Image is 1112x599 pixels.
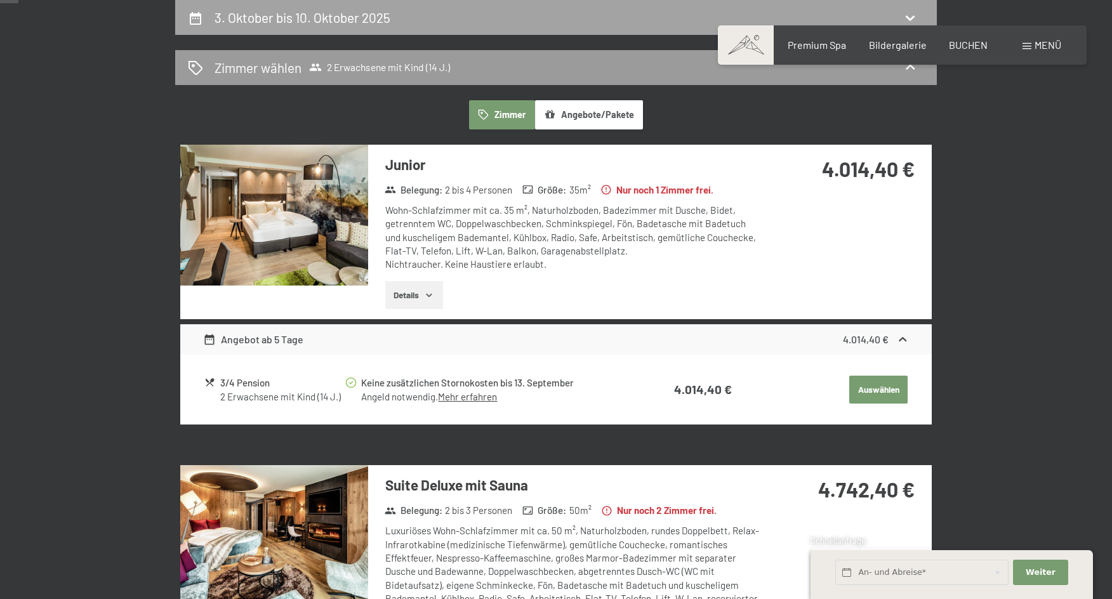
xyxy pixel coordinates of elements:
button: Details [385,281,443,309]
div: Wohn-Schlafzimmer mit ca. 35 m², Naturholzboden, Badezimmer mit Dusche, Bidet, getrenntem WC, Dop... [385,204,763,271]
strong: Nur noch 1 Zimmer frei. [600,183,713,197]
button: Angebote/Pakete [535,100,643,129]
span: Menü [1035,39,1061,51]
a: Mehr erfahren [438,391,497,402]
span: 2 Erwachsene mit Kind (14 J.) [309,61,450,74]
strong: Größe : [522,504,567,517]
div: 3/4 Pension [220,376,344,390]
div: 2 Erwachsene mit Kind (14 J.) [220,390,344,404]
div: Angebot ab 5 Tage4.014,40 € [180,324,932,355]
span: 2 bis 4 Personen [445,183,512,197]
h2: 3. Oktober bis 10. Oktober 2025 [215,10,390,25]
h3: Suite Deluxe mit Sauna [385,475,763,495]
button: Weiter [1013,560,1068,586]
h3: Junior [385,155,763,174]
a: Premium Spa [788,39,846,51]
div: Keine zusätzlichen Stornokosten bis 13. September [361,376,625,390]
span: 35 m² [569,183,591,197]
a: BUCHEN [949,39,988,51]
strong: 4.014,40 € [843,333,889,345]
a: Bildergalerie [869,39,927,51]
strong: Belegung : [385,504,442,517]
h2: Zimmer wählen [215,58,301,77]
span: 50 m² [569,504,592,517]
strong: 4.014,40 € [674,382,732,397]
img: mss_renderimg.php [180,145,368,286]
strong: Nur noch 2 Zimmer frei. [601,504,717,517]
div: Angebot ab 5 Tage [203,332,304,347]
strong: Belegung : [385,183,442,197]
div: Angeld notwendig. [361,390,625,404]
strong: 4.742,40 € [818,477,915,501]
button: Auswählen [849,376,908,404]
span: Weiter [1026,567,1056,578]
strong: 4.014,40 € [822,157,915,181]
strong: Größe : [522,183,567,197]
button: Zimmer [469,100,535,129]
span: 2 bis 3 Personen [445,504,512,517]
span: Schnellanfrage [811,536,866,546]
